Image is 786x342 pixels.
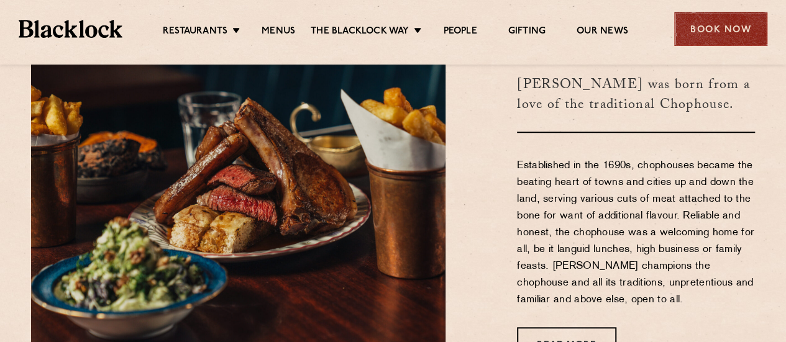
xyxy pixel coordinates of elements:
a: Gifting [508,25,546,39]
div: Book Now [674,12,767,46]
a: The Blacklock Way [311,25,409,39]
a: People [443,25,477,39]
a: Restaurants [163,25,227,39]
a: Menus [262,25,295,39]
h3: [PERSON_NAME] was born from a love of the traditional Chophouse. [517,56,755,133]
p: Established in the 1690s, chophouses became the beating heart of towns and cities up and down the... [517,158,755,308]
img: BL_Textured_Logo-footer-cropped.svg [19,20,122,37]
a: Our News [577,25,628,39]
